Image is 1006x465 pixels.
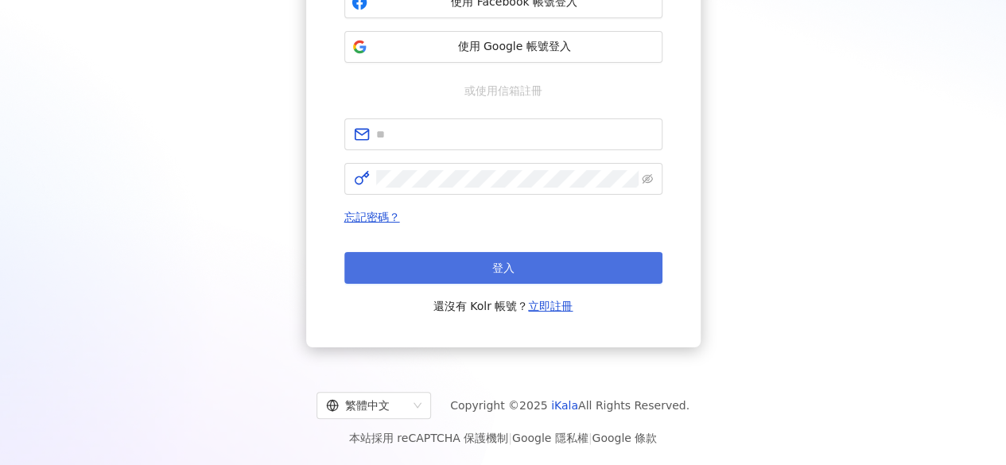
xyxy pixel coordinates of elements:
span: eye-invisible [642,173,653,184]
span: 還沒有 Kolr 帳號？ [433,296,573,316]
span: 本站採用 reCAPTCHA 保護機制 [349,428,657,448]
button: 登入 [344,252,662,284]
span: | [588,432,592,444]
a: iKala [551,399,578,412]
span: 使用 Google 帳號登入 [374,39,655,55]
span: | [508,432,512,444]
a: 忘記密碼？ [344,211,400,223]
a: 立即註冊 [528,300,573,312]
a: Google 隱私權 [512,432,588,444]
button: 使用 Google 帳號登入 [344,31,662,63]
a: Google 條款 [592,432,657,444]
span: 登入 [492,262,515,274]
div: 繁體中文 [326,393,407,418]
span: 或使用信箱註冊 [453,82,553,99]
span: Copyright © 2025 All Rights Reserved. [450,396,689,415]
